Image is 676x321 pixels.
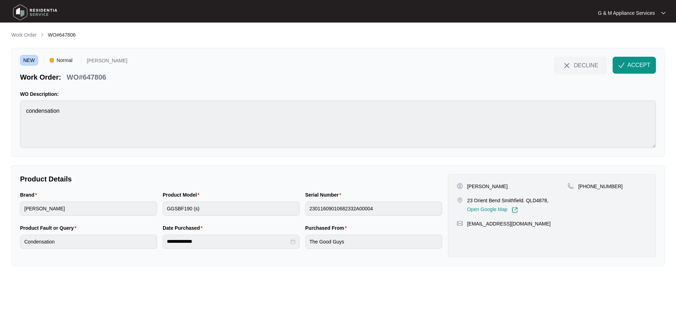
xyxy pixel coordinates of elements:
[305,191,344,198] label: Serial Number
[661,11,665,15] img: dropdown arrow
[54,55,75,66] span: Normal
[20,174,442,184] p: Product Details
[11,31,37,38] p: Work Order
[457,183,463,189] img: user-pin
[20,72,61,82] p: Work Order:
[11,2,60,23] img: residentia service logo
[457,197,463,203] img: map-pin
[305,224,350,232] label: Purchased From
[467,197,549,204] p: 23 Orient Bend Smithfield. QLD4878,
[305,202,442,216] input: Serial Number
[39,32,45,37] img: chevron-right
[598,10,655,17] p: G & M Appliance Services
[467,207,518,213] a: Open Google Map
[568,183,574,189] img: map-pin
[163,191,202,198] label: Product Model
[20,191,40,198] label: Brand
[512,207,518,213] img: Link-External
[467,183,508,190] p: [PERSON_NAME]
[457,220,463,227] img: map-pin
[167,238,289,245] input: Date Purchased
[305,235,442,249] input: Purchased From
[627,61,650,69] span: ACCEPT
[563,61,571,70] img: close-Icon
[578,183,622,190] p: [PHONE_NUMBER]
[467,220,551,227] p: [EMAIL_ADDRESS][DOMAIN_NAME]
[618,62,625,68] img: check-Icon
[20,235,157,249] input: Product Fault or Query
[10,31,38,39] a: Work Order
[20,224,79,232] label: Product Fault or Query
[20,202,157,216] input: Brand
[20,100,656,148] textarea: condensation
[20,91,656,98] p: WO Description:
[163,224,205,232] label: Date Purchased
[48,32,76,38] span: WO#647806
[574,61,598,69] span: DECLINE
[163,202,300,216] input: Product Model
[50,58,54,62] img: Vercel Logo
[613,57,656,74] button: check-IconACCEPT
[87,58,127,66] p: [PERSON_NAME]
[20,55,38,66] span: NEW
[67,72,106,82] p: WO#647806
[554,57,607,74] button: close-IconDECLINE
